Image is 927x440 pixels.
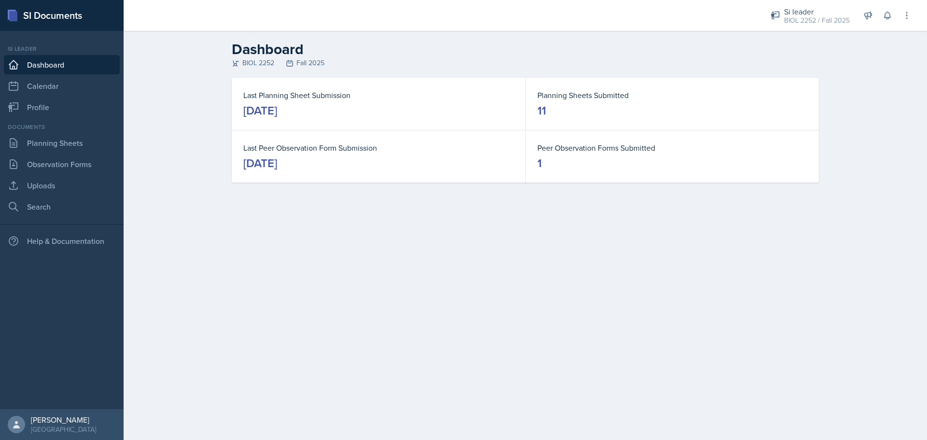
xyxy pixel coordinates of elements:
[784,15,850,26] div: BIOL 2252 / Fall 2025
[784,6,850,17] div: Si leader
[243,156,277,171] div: [DATE]
[4,98,120,117] a: Profile
[243,142,514,154] dt: Last Peer Observation Form Submission
[4,176,120,195] a: Uploads
[4,76,120,96] a: Calendar
[4,133,120,153] a: Planning Sheets
[243,89,514,101] dt: Last Planning Sheet Submission
[4,55,120,74] a: Dashboard
[537,156,542,171] div: 1
[31,415,96,425] div: [PERSON_NAME]
[232,41,819,58] h2: Dashboard
[537,142,807,154] dt: Peer Observation Forms Submitted
[243,103,277,118] div: [DATE]
[31,425,96,434] div: [GEOGRAPHIC_DATA]
[4,44,120,53] div: Si leader
[537,89,807,101] dt: Planning Sheets Submitted
[4,123,120,131] div: Documents
[537,103,546,118] div: 11
[4,155,120,174] a: Observation Forms
[232,58,819,68] div: BIOL 2252 Fall 2025
[4,197,120,216] a: Search
[4,231,120,251] div: Help & Documentation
